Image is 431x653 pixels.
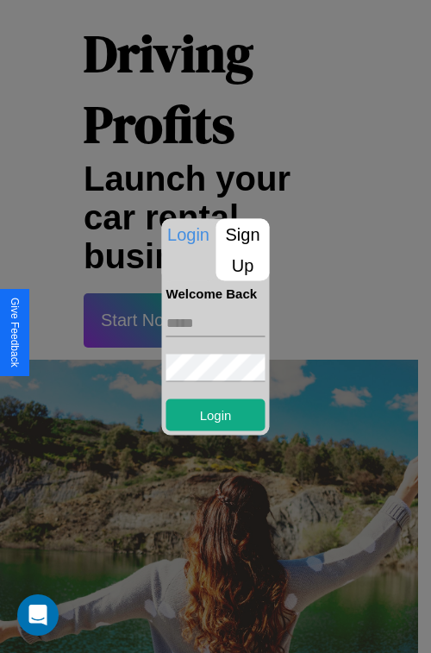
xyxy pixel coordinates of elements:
div: Open Intercom Messenger [17,594,59,636]
h4: Welcome Back [166,286,265,300]
button: Login [166,399,265,430]
div: Give Feedback [9,298,21,367]
p: Sign Up [216,218,270,280]
p: Login [162,218,215,249]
